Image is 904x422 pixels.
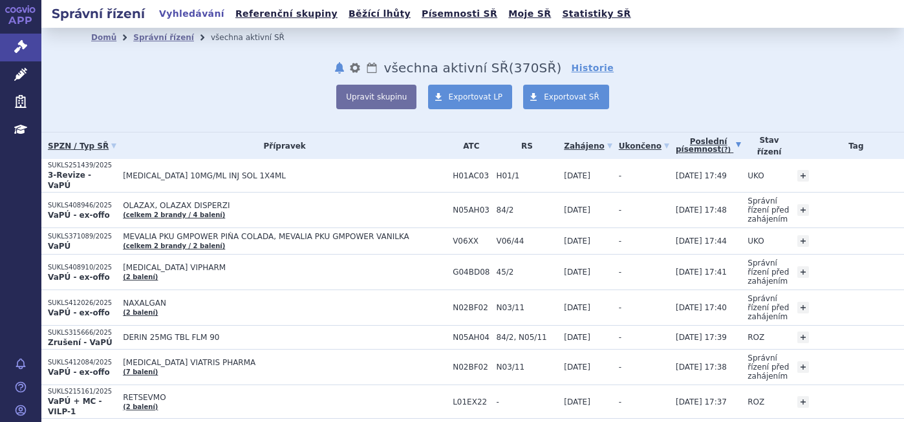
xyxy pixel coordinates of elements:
[564,303,590,312] span: [DATE]
[497,268,558,277] span: 45/2
[676,237,727,246] span: [DATE] 17:44
[523,85,609,109] a: Exportovat SŘ
[619,363,621,372] span: -
[123,333,446,342] span: DERIN 25MG TBL FLM 90
[797,204,809,216] a: +
[48,397,102,416] strong: VaPÚ + MC - VILP-1
[446,132,490,159] th: ATC
[48,368,110,377] strong: VaPÚ - ex-offo
[48,137,116,155] a: SPZN / Typ SŘ
[619,137,669,155] a: Ukončeno
[564,206,590,215] span: [DATE]
[453,397,490,406] span: L01EX22
[676,363,727,372] span: [DATE] 17:38
[564,268,590,277] span: [DATE]
[449,92,503,101] span: Exportovat LP
[48,273,110,282] strong: VaPÚ - ex-offo
[91,33,116,42] a: Domů
[453,363,490,372] span: N02BF02
[428,85,513,109] a: Exportovat LP
[497,237,558,246] span: V06/44
[497,303,558,312] span: N03/11
[123,273,158,280] a: (2 balení)
[564,397,590,406] span: [DATE]
[48,387,116,396] p: SUKLS215161/2025
[564,237,590,246] span: [DATE]
[123,368,158,375] a: (7 balení)
[123,309,158,316] a: (2 balení)
[797,170,809,182] a: +
[48,161,116,170] p: SUKLS251439/2025
[123,393,446,402] span: RETSEVMO
[48,242,70,251] strong: VaPÚ
[676,171,727,180] span: [DATE] 17:49
[676,268,727,277] span: [DATE] 17:41
[123,299,446,308] span: NAXALGAN
[619,303,621,312] span: -
[504,5,555,23] a: Moje SŘ
[797,302,809,313] a: +
[48,328,116,337] p: SUKLS315666/2025
[748,353,789,381] span: Správní řízení před zahájením
[797,396,809,408] a: +
[418,5,501,23] a: Písemnosti SŘ
[133,33,194,42] a: Správní řízení
[336,85,416,109] button: Upravit skupinu
[558,5,634,23] a: Statistiky SŘ
[490,132,558,159] th: RS
[748,397,764,406] span: ROZ
[619,171,621,180] span: -
[48,358,116,367] p: SUKLS412084/2025
[797,361,809,373] a: +
[48,211,110,220] strong: VaPÚ - ex-offo
[509,60,562,76] span: ( SŘ)
[123,242,225,249] a: (celkem 2 brandy / 2 balení)
[349,60,361,76] button: nastavení
[48,308,110,317] strong: VaPÚ - ex-offo
[123,263,446,272] span: [MEDICAL_DATA] VIPHARM
[123,201,446,210] span: OLAZAX, OLAZAX DISPERZI
[497,206,558,215] span: 84/2
[797,266,809,278] a: +
[497,333,558,342] span: 84/2, N05/11
[453,268,490,277] span: G04BD08
[116,132,446,159] th: Přípravek
[564,137,612,155] a: Zahájeno
[383,60,508,76] span: všechna aktivní SŘ
[231,5,341,23] a: Referenční skupiny
[48,263,116,272] p: SUKLS408910/2025
[748,237,764,246] span: UKO
[48,338,113,347] strong: Zrušení - VaPÚ
[123,232,446,241] span: MEVALIA PKU GMPOWER PIŇA COLADA, MEVALIA PKU GMPOWER VANILKA
[123,211,225,218] a: (celkem 2 brandy / 4 balení)
[48,232,116,241] p: SUKLS371089/2025
[619,237,621,246] span: -
[564,171,590,180] span: [DATE]
[123,171,446,180] span: [MEDICAL_DATA] 10MG/ML INJ SOL 1X4ML
[497,363,558,372] span: N03/11
[748,333,764,342] span: ROZ
[453,237,490,246] span: V06XX
[497,171,558,180] span: H01/1
[676,206,727,215] span: [DATE] 17:48
[345,5,414,23] a: Běžící lhůty
[544,92,599,101] span: Exportovat SŘ
[48,201,116,210] p: SUKLS408946/2025
[41,5,155,23] h2: Správní řízení
[619,333,621,342] span: -
[619,397,621,406] span: -
[453,206,490,215] span: N05AH03
[748,294,789,321] span: Správní řízení před zahájením
[564,333,590,342] span: [DATE]
[211,28,301,47] li: všechna aktivní SŘ
[123,403,158,410] a: (2 balení)
[365,60,378,76] a: Lhůty
[797,235,809,247] a: +
[676,397,727,406] span: [DATE] 17:37
[453,171,490,180] span: H01AC03
[741,132,791,159] th: Stav řízení
[572,61,614,74] a: Historie
[721,146,731,154] abbr: (?)
[48,299,116,308] p: SUKLS412026/2025
[748,258,789,286] span: Správní řízení před zahájením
